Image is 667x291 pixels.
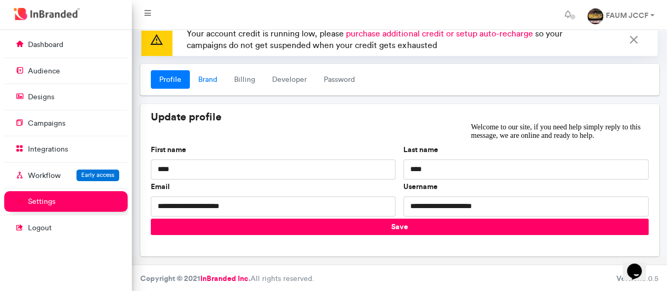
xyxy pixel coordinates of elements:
a: campaigns [4,113,128,133]
a: WorkflowEarly access [4,165,128,185]
p: dashboard [28,40,63,50]
span: Welcome to our site, if you need help simply reply to this message, we are online and ready to help. [4,4,174,21]
strong: Copyright © 2021 . [140,274,250,283]
b: Version [616,274,642,283]
a: settings [4,191,128,211]
label: Email [151,182,170,192]
p: Your account credit is running low, please so your campaigns do not get suspended when your credi... [182,24,585,56]
div: 3.0.5 [616,274,659,284]
a: Profile [151,70,190,89]
a: audience [4,61,128,81]
a: Password [315,70,363,89]
span: purchase additional credit or setup auto-recharge [346,29,533,39]
div: Welcome to our site, if you need help simply reply to this message, we are online and ready to help. [4,4,194,21]
strong: FAUM JCCF [605,11,648,20]
a: Developer [264,70,315,89]
p: audience [28,66,60,77]
button: Save [151,219,649,235]
iframe: chat widget [623,249,656,280]
a: designs [4,87,128,107]
img: profile dp [587,8,603,24]
p: logout [28,223,52,233]
p: integrations [28,144,68,155]
p: settings [28,196,55,207]
iframe: chat widget [467,119,656,243]
p: campaigns [28,118,65,129]
h5: Update profile [151,110,649,123]
a: InBranded Inc [200,274,248,283]
label: First name [151,145,186,155]
label: Last name [403,145,438,155]
label: Username [403,182,438,192]
a: integrations [4,139,128,159]
img: InBranded Logo [11,5,82,23]
a: dashboard [4,34,128,54]
p: Workflow [28,171,61,181]
span: Early access [81,171,114,179]
p: designs [28,92,54,102]
a: FAUM JCCF [579,4,663,25]
a: Brand [190,70,226,89]
a: Billing [226,70,264,89]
